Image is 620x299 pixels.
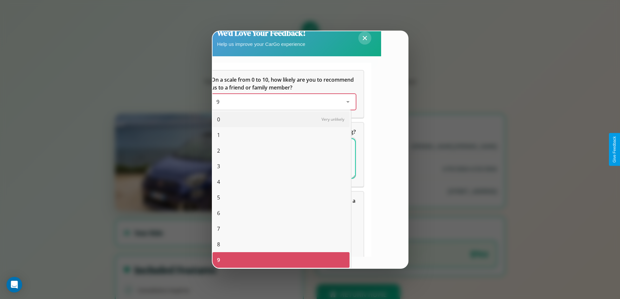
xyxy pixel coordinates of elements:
[211,94,356,110] div: On a scale from 0 to 10, how likely are you to recommend us to a friend or family member?
[217,162,220,170] span: 3
[612,136,617,163] div: Give Feedback
[213,143,350,158] div: 2
[213,127,350,143] div: 1
[211,76,355,91] span: On a scale from 0 to 10, how likely are you to recommend us to a friend or family member?
[213,221,350,237] div: 7
[213,190,350,205] div: 5
[211,197,357,212] span: Which of the following features do you value the most in a vehicle?
[217,40,306,48] p: Help us improve your CarGo experience
[217,240,220,248] span: 8
[217,147,220,155] span: 2
[213,252,350,268] div: 9
[217,116,220,123] span: 0
[203,71,364,117] div: On a scale from 0 to 10, how likely are you to recommend us to a friend or family member?
[217,178,220,186] span: 4
[213,237,350,252] div: 8
[217,194,220,201] span: 5
[217,28,306,38] h2: We'd Love Your Feedback!
[213,268,350,283] div: 10
[217,131,220,139] span: 1
[217,209,220,217] span: 6
[217,225,220,233] span: 7
[216,98,219,105] span: 9
[213,174,350,190] div: 4
[7,277,22,292] div: Open Intercom Messenger
[213,112,350,127] div: 0
[211,128,356,135] span: What can we do to make your experience more satisfying?
[211,76,356,91] h5: On a scale from 0 to 10, how likely are you to recommend us to a friend or family member?
[213,205,350,221] div: 6
[217,256,220,264] span: 9
[213,158,350,174] div: 3
[322,116,344,122] span: Very unlikely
